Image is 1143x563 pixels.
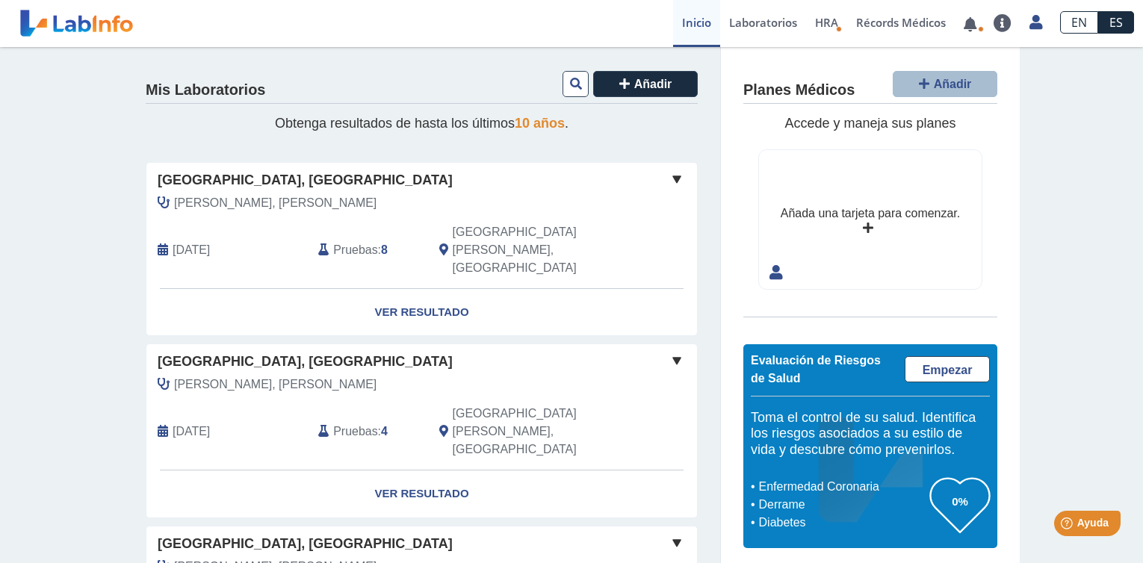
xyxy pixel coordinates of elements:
span: [GEOGRAPHIC_DATA], [GEOGRAPHIC_DATA] [158,170,453,190]
b: 4 [381,425,388,438]
h5: Toma el control de su salud. Identifica los riesgos asociados a su estilo de vida y descubre cómo... [751,410,990,458]
span: 2025-06-27 [173,241,210,259]
span: Pruebas [333,241,377,259]
span: San Juan, PR [453,405,618,458]
iframe: Help widget launcher [1010,505,1127,547]
li: Enfermedad Coronaria [755,478,930,496]
div: : [307,223,427,277]
span: [GEOGRAPHIC_DATA], [GEOGRAPHIC_DATA] [158,352,453,372]
span: 10 años [515,116,565,131]
a: EN [1060,11,1098,34]
span: Nieves Rodriguez, Mariela [174,376,377,394]
span: Añadir [934,78,972,90]
div: : [307,405,427,458]
button: Añadir [593,71,698,97]
span: Pruebas [333,423,377,441]
span: Obtenga resultados de hasta los últimos . [275,116,569,131]
span: San Juan, PR [453,223,618,277]
h4: Planes Médicos [743,81,855,99]
span: HRA [815,15,838,30]
span: Nieves Rodriguez, Mariela [174,194,377,212]
a: ES [1098,11,1134,34]
a: Ver Resultado [146,470,697,517]
span: Empezar [923,364,973,376]
span: Accede y maneja sus planes [784,116,955,131]
a: Ver Resultado [146,289,697,336]
button: Añadir [893,71,997,97]
b: 8 [381,243,388,256]
span: Añadir [634,78,672,90]
span: 2023-09-23 [173,423,210,441]
li: Diabetes [755,514,930,532]
h3: 0% [930,492,990,511]
span: [GEOGRAPHIC_DATA], [GEOGRAPHIC_DATA] [158,534,453,554]
li: Derrame [755,496,930,514]
span: Evaluación de Riesgos de Salud [751,354,881,385]
a: Empezar [905,356,990,382]
div: Añada una tarjeta para comenzar. [781,205,960,223]
h4: Mis Laboratorios [146,81,265,99]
